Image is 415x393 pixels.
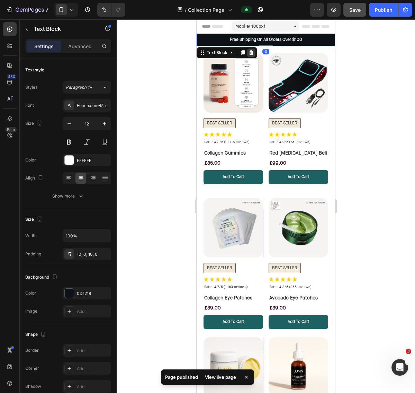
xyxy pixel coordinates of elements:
[72,318,132,377] a: HG-01 Hair Growth Peptide
[165,374,198,381] p: Page published
[45,6,48,14] p: 7
[7,74,17,79] div: 450
[77,348,109,354] div: Add...
[25,251,41,257] div: Padding
[77,251,109,257] div: 10, 0, 10, 0
[63,81,111,94] button: Paragraph 1*
[25,383,41,390] div: Shadow
[52,193,84,200] div: Show more
[77,290,109,297] div: 0D1218
[369,3,398,17] button: Publish
[34,43,54,50] p: Settings
[197,19,335,393] iframe: Design area
[77,157,109,164] div: FFFFFF
[77,308,109,315] div: Add...
[97,3,125,17] div: Undo/Redo
[25,233,37,239] div: Width
[34,25,92,33] p: Text Block
[25,157,36,163] div: Color
[25,119,44,128] div: Size
[391,359,408,376] iframe: Intercom live chat
[25,84,37,90] div: Styles
[25,330,47,339] div: Shape
[3,3,52,17] button: 7
[185,6,187,14] span: /
[77,384,109,390] div: Add...
[25,273,59,282] div: Background
[25,174,45,183] div: Align
[77,103,109,109] div: Fonntscom-Maison_Neue_Light
[66,84,92,90] span: Paragraph 1*
[25,365,39,372] div: Corner
[375,6,392,14] div: Publish
[343,3,366,17] button: Save
[77,366,109,372] div: Add...
[25,190,111,202] button: Show more
[68,43,92,50] p: Advanced
[406,349,411,354] span: 3
[25,290,36,296] div: Color
[25,347,39,353] div: Border
[188,6,224,14] span: Collection Page
[7,318,66,377] a: FC-01 Skin-Firming Cream
[349,7,361,13] span: Save
[25,308,37,314] div: Image
[25,67,44,73] div: Text style
[5,127,17,132] div: Beta
[25,102,34,108] div: Font
[201,372,240,382] div: View live page
[63,229,111,242] input: Auto
[25,215,44,224] div: Size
